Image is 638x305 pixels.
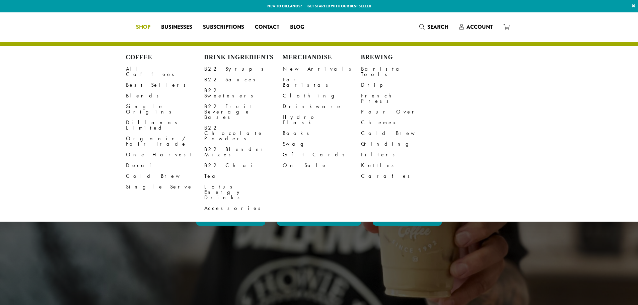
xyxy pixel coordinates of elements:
[204,171,283,181] a: Tea
[204,101,283,123] a: B22 Fruit Beverage Bases
[361,160,439,171] a: Kettles
[467,23,493,31] span: Account
[204,64,283,74] a: B22 Syrups
[283,54,361,61] h4: Merchandise
[283,74,361,90] a: For Baristas
[283,160,361,171] a: On Sale
[131,22,156,32] a: Shop
[204,181,283,203] a: Lotus Energy Drinks
[204,123,283,144] a: B22 Chocolate Powders
[126,101,204,117] a: Single Origins
[290,23,304,31] span: Blog
[361,106,439,117] a: Pour Over
[361,139,439,149] a: Grinding
[361,90,439,106] a: French Press
[361,64,439,80] a: Barista Tools
[203,23,244,31] span: Subscriptions
[126,171,204,181] a: Cold Brew
[361,54,439,61] h4: Brewing
[427,23,448,31] span: Search
[255,23,279,31] span: Contact
[283,90,361,101] a: Clothing
[283,149,361,160] a: Gift Cards
[204,54,283,61] h4: Drink Ingredients
[361,117,439,128] a: Chemex
[283,139,361,149] a: Swag
[126,160,204,171] a: Decaf
[161,23,192,31] span: Businesses
[204,85,283,101] a: B22 Sweeteners
[283,128,361,139] a: Books
[361,80,439,90] a: Drip
[204,160,283,171] a: B22 Chai
[361,171,439,181] a: Carafes
[126,64,204,80] a: All Coffees
[361,149,439,160] a: Filters
[204,203,283,214] a: Accessories
[204,144,283,160] a: B22 Blender Mixes
[126,90,204,101] a: Blends
[126,80,204,90] a: Best Sellers
[283,64,361,74] a: New Arrivals
[126,117,204,133] a: Dillanos Limited
[126,181,204,192] a: Single Serve
[126,54,204,61] h4: Coffee
[283,101,361,112] a: Drinkware
[126,149,204,160] a: One Harvest
[307,3,371,9] a: Get started with our best seller
[204,74,283,85] a: B22 Sauces
[126,133,204,149] a: Organic / Fair Trade
[283,112,361,128] a: Hydro Flask
[414,21,454,32] a: Search
[361,128,439,139] a: Cold Brew
[136,23,150,31] span: Shop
